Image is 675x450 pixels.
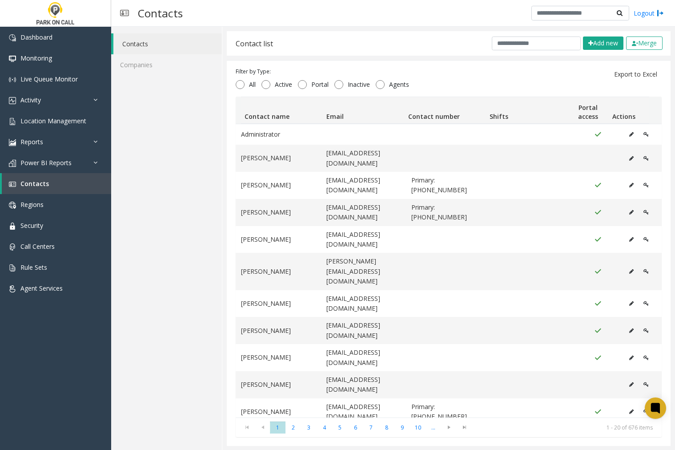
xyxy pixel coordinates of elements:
td: [PERSON_NAME] [236,371,321,398]
td: [PERSON_NAME] [236,290,321,317]
span: Agents [385,80,414,89]
div: Data table [236,97,662,417]
button: Edit Portal Access [639,324,654,337]
span: Rule Sets [20,263,47,272]
th: Contact name [241,97,323,124]
img: 'icon' [9,223,16,230]
a: Contacts [113,33,222,54]
button: Edit [624,265,639,278]
button: Edit Portal Access [639,297,654,310]
h3: Contacts [133,2,187,24]
a: Logout [634,8,664,18]
th: Email [323,97,405,124]
button: Edit [624,378,639,391]
span: Page 5 [332,422,348,434]
img: logout [657,8,664,18]
span: Regions [20,200,44,209]
a: Companies [111,54,222,75]
span: Security [20,221,43,230]
input: All [236,80,245,89]
span: Reports [20,138,43,146]
img: Portal Access Active [594,236,602,243]
div: Filter by Type: [236,68,414,76]
span: Page 11 [426,422,441,434]
td: [EMAIL_ADDRESS][DOMAIN_NAME] [321,290,406,317]
td: [EMAIL_ADDRESS][DOMAIN_NAME] [321,172,406,199]
img: 'icon' [9,243,16,251]
img: 'icon' [9,97,16,104]
td: [PERSON_NAME] [236,226,321,253]
button: Edit [624,233,639,246]
span: Agent Services [20,284,63,292]
span: Page 7 [363,422,379,434]
th: Actions [608,97,649,124]
div: Contact list [236,38,273,49]
img: 'icon' [9,139,16,146]
span: Page 10 [410,422,426,434]
button: Edit Portal Access [639,178,654,192]
button: Edit [624,178,639,192]
button: Edit [624,152,639,165]
button: Edit [624,206,639,219]
td: [PERSON_NAME][EMAIL_ADDRESS][DOMAIN_NAME] [321,253,406,290]
span: Live Queue Monitor [20,75,78,83]
span: Primary: +1 208-353-0544 [411,203,486,223]
span: Page 4 [317,422,332,434]
a: Contacts [2,173,111,194]
span: Primary: +12088636973 [411,175,486,195]
span: Page 2 [285,422,301,434]
td: Administrator [236,124,321,145]
span: Page 3 [301,422,317,434]
input: Active [261,80,270,89]
td: [PERSON_NAME] [236,199,321,226]
img: Portal Access Active [594,131,602,138]
img: pageIcon [120,2,129,24]
button: Edit Portal Access [639,152,654,165]
th: Portal access [567,97,608,124]
span: All [245,80,260,89]
img: Portal Access Active [594,300,602,307]
img: 'icon' [9,160,16,167]
span: Active [270,80,297,89]
img: check [632,41,638,46]
span: Portal [307,80,333,89]
button: Export to Excel [609,67,663,81]
span: Go to the last page [458,424,470,431]
button: Edit Portal Access [639,128,654,141]
img: 'icon' [9,55,16,62]
span: Call Centers [20,242,55,251]
button: Edit Portal Access [639,265,654,278]
span: Go to the last page [457,422,472,434]
button: Edit Portal Access [639,378,654,391]
button: Edit Portal Access [639,233,654,246]
button: Edit [624,297,639,310]
td: [PERSON_NAME] [236,253,321,290]
input: Portal [298,80,307,89]
button: Edit [624,351,639,365]
span: Activity [20,96,41,104]
td: [PERSON_NAME] [236,172,321,199]
span: Monitoring [20,54,52,62]
img: 'icon' [9,264,16,272]
span: Page 8 [379,422,394,434]
img: 'icon' [9,285,16,292]
img: 'icon' [9,181,16,188]
span: Contacts [20,179,49,188]
button: Edit [624,324,639,337]
button: Edit Portal Access [639,405,654,418]
img: Portal Access Active [594,182,602,189]
img: Portal Access Active [594,268,602,275]
input: Agents [376,80,385,89]
span: Page 6 [348,422,363,434]
input: Inactive [334,80,343,89]
span: Page 1 [270,422,285,434]
img: 'icon' [9,76,16,83]
span: Inactive [343,80,374,89]
img: Portal Access Active [594,408,602,415]
kendo-pager-info: 1 - 20 of 676 items [478,424,653,431]
th: Shifts [486,97,568,124]
td: [PERSON_NAME] [236,344,321,371]
td: [EMAIL_ADDRESS][DOMAIN_NAME] [321,226,406,253]
span: Page 9 [394,422,410,434]
button: Merge [626,36,663,50]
